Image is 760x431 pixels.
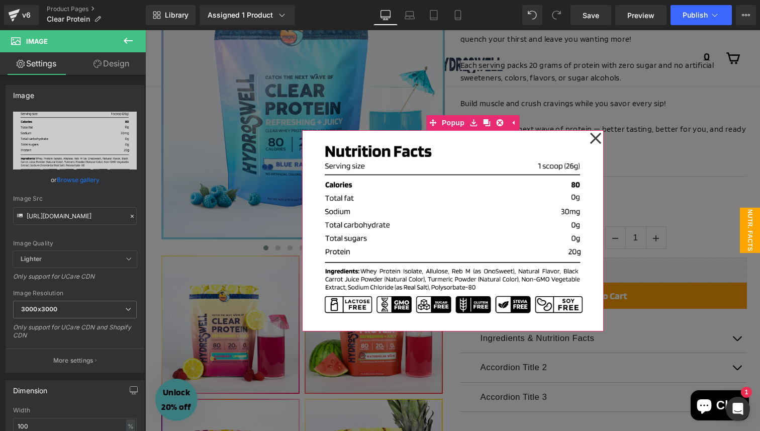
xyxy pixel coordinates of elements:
[294,85,322,100] span: Popup
[13,207,137,225] input: Link
[671,5,732,25] button: Publish
[335,85,348,100] a: Clone Module
[373,5,398,25] a: Desktop
[13,407,137,414] div: Width
[348,85,361,100] a: Delete Module
[13,175,137,185] div: or
[20,9,33,22] div: v6
[583,10,599,21] span: Save
[13,273,137,287] div: Only support for UCare CDN
[13,85,34,100] div: Image
[546,5,566,25] button: Redo
[13,290,137,297] div: Image Resolution
[57,171,100,189] a: Browse gallery
[322,85,335,100] a: Save module
[542,360,607,393] inbox-online-store-chat: Shopify online store chat
[26,37,48,45] span: Image
[146,5,196,25] a: New Library
[21,305,57,313] b: 3000x3000
[398,5,422,25] a: Laptop
[522,5,542,25] button: Undo
[13,195,137,202] div: Image Src
[595,178,615,223] span: Nutr. Facts
[21,255,42,263] b: Lighter
[47,5,146,13] a: Product Pages
[4,5,39,25] a: v6
[6,349,144,372] button: More settings
[422,5,446,25] a: Tablet
[13,323,137,346] div: Only support for UCare CDN and Shopify CDN
[165,11,188,20] span: Library
[683,11,708,19] span: Publish
[53,356,93,365] p: More settings
[13,381,48,395] div: Dimension
[47,15,90,23] span: Clear Protein
[446,5,470,25] a: Mobile
[361,85,374,100] a: Expand / Collapse
[726,397,750,421] div: Open Intercom Messenger
[13,240,137,247] div: Image Quality
[627,10,654,21] span: Preview
[736,5,756,25] button: More
[75,52,148,75] a: Design
[615,5,667,25] a: Preview
[208,10,287,20] div: Assigned 1 Product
